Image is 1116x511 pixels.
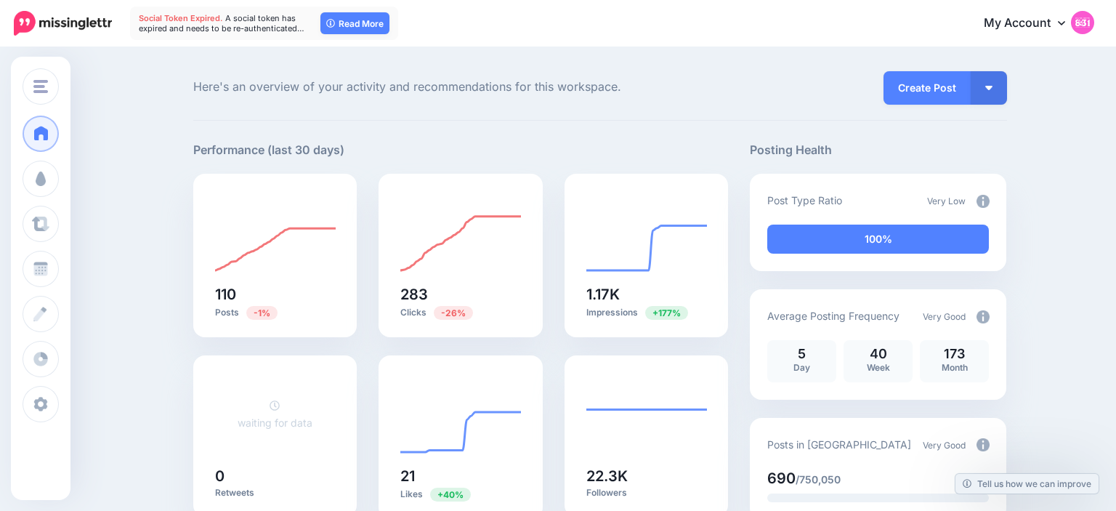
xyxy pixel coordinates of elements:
p: Impressions [586,305,707,319]
p: Posts in [GEOGRAPHIC_DATA] [767,436,911,453]
p: Average Posting Frequency [767,307,899,324]
p: 40 [851,347,905,361]
span: A social token has expired and needs to be re-authenticated… [139,13,304,33]
p: Followers [586,487,707,499]
p: Clicks [400,305,521,319]
img: info-circle-grey.png [976,438,990,451]
span: Week [867,362,890,373]
h5: 0 [215,469,336,483]
a: Create Post [883,71,971,105]
img: Missinglettr [14,11,112,36]
p: Likes [400,487,521,501]
span: Very Low [927,196,966,206]
img: info-circle-grey.png [976,310,990,323]
span: /750,050 [796,473,841,486]
div: 100% of your posts in the last 30 days have been from Drip Campaigns [767,225,989,254]
span: Here's an overview of your activity and recommendations for this workspace. [193,78,729,97]
span: Month [942,362,968,373]
a: waiting for data [238,400,312,429]
h5: 110 [215,287,336,302]
h5: 1.17K [586,287,707,302]
span: Very Good [923,440,966,451]
h5: 21 [400,469,521,483]
p: Retweets [215,487,336,499]
h5: Performance (last 30 days) [193,141,344,159]
span: Previous period: 111 [246,306,278,320]
span: Previous period: 422 [645,306,688,320]
span: Day [793,362,810,373]
h5: 283 [400,287,521,302]
img: menu.png [33,80,48,93]
h5: Posting Health [750,141,1006,159]
span: 690 [767,470,796,487]
p: 5 [775,347,829,361]
img: arrow-down-white.png [985,86,992,90]
h5: 22.3K [586,469,707,483]
p: Post Type Ratio [767,192,842,209]
span: Very Good [923,311,966,322]
p: 173 [927,347,982,361]
img: info-circle-grey.png [976,195,990,208]
a: Tell us how we can improve [955,474,1099,494]
a: Read More [320,12,389,34]
a: My Account [969,6,1094,41]
span: Social Token Expired. [139,13,223,23]
span: Previous period: 381 [434,306,473,320]
span: Previous period: 15 [430,488,471,502]
span: 0% [975,472,990,486]
p: Posts [215,305,336,319]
